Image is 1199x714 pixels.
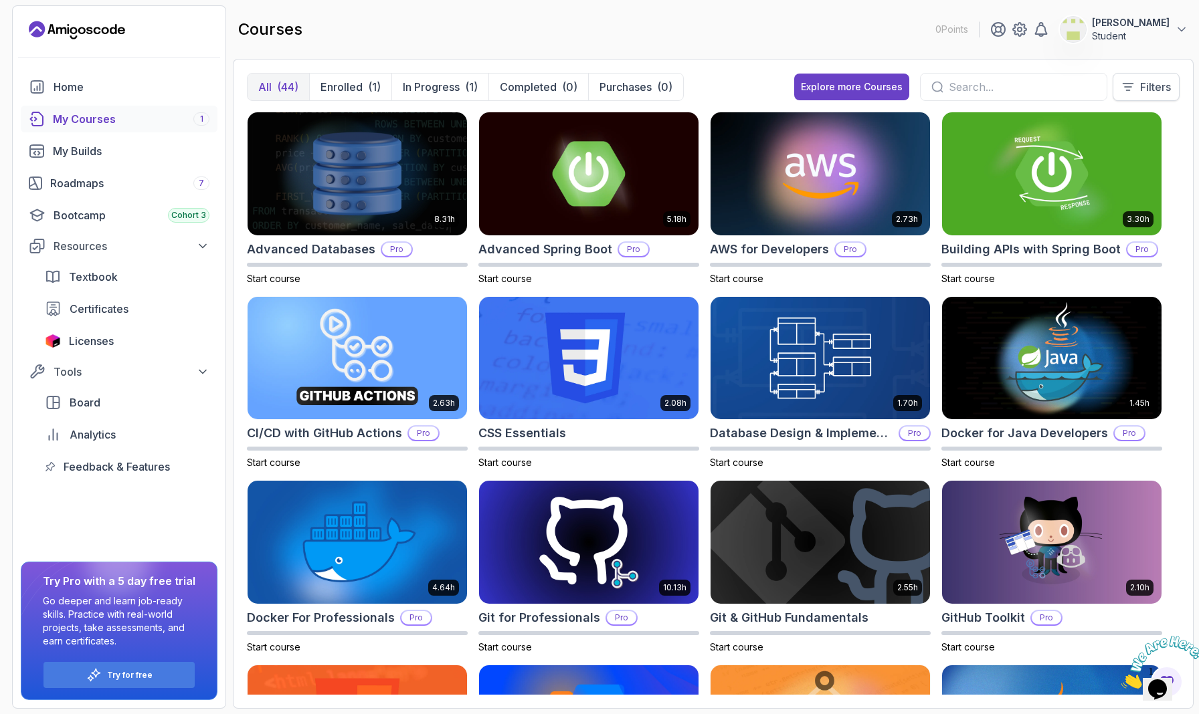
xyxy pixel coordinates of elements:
a: textbook [37,263,217,290]
a: Landing page [29,19,125,41]
p: Pro [401,611,431,624]
span: Certificates [70,301,128,317]
div: Resources [54,238,209,254]
a: roadmaps [21,170,217,197]
button: In Progress(1) [391,74,488,100]
span: 1 [200,114,203,124]
p: 2.08h [664,398,686,408]
p: Pro [382,243,411,256]
div: (1) [465,79,478,95]
p: Pro [900,427,929,440]
span: Licenses [69,333,114,349]
img: Advanced Databases card [248,112,467,235]
p: Enrolled [320,79,363,95]
div: (44) [277,79,298,95]
p: Filters [1140,79,1171,95]
span: Start course [478,457,532,468]
p: Go deeper and learn job-ready skills. Practice with real-world projects, take assessments, and ea... [43,594,195,648]
button: Try for free [43,661,195,689]
img: CSS Essentials card [479,297,699,420]
img: user profile image [1060,17,1086,42]
p: 5.18h [667,214,686,225]
img: Database Design & Implementation card [711,297,930,420]
p: 1.45h [1129,398,1149,408]
a: certificates [37,295,217,322]
a: board [37,389,217,416]
p: 3.30h [1127,214,1149,225]
div: Tools [54,364,209,380]
p: Pro [1115,427,1144,440]
h2: GitHub Toolkit [941,608,1025,627]
h2: Docker For Professionals [247,608,395,627]
img: CI/CD with GitHub Actions card [248,297,467,420]
img: Docker for Java Developers card [942,297,1162,420]
button: All(44) [248,74,309,100]
h2: CI/CD with GitHub Actions [247,424,402,443]
span: 7 [199,178,204,189]
button: Filters [1113,73,1180,101]
button: Purchases(0) [588,74,683,100]
h2: Database Design & Implementation [710,424,893,443]
h2: CSS Essentials [478,424,566,443]
span: Start course [478,273,532,284]
img: Docker For Professionals card [248,481,467,604]
p: 10.13h [663,582,686,593]
button: Enrolled(1) [309,74,391,100]
a: Explore more Courses [794,74,909,100]
h2: courses [238,19,302,40]
a: courses [21,106,217,132]
p: 4.64h [432,582,455,593]
span: Analytics [70,427,116,443]
img: Building APIs with Spring Boot card [942,112,1162,235]
p: 8.31h [434,214,455,225]
span: Start course [478,641,532,652]
p: 0 Points [935,23,968,36]
img: AWS for Developers card [711,112,930,235]
p: Pro [619,243,648,256]
div: Explore more Courses [801,80,903,94]
button: Completed(0) [488,74,588,100]
h2: Building APIs with Spring Boot [941,240,1121,259]
h2: Advanced Spring Boot [478,240,612,259]
img: jetbrains icon [45,334,61,348]
span: Feedback & Features [64,459,170,475]
input: Search... [949,79,1096,95]
span: Start course [941,273,995,284]
img: GitHub Toolkit card [942,481,1162,604]
div: Roadmaps [50,175,209,191]
div: Home [54,79,209,95]
p: Completed [500,79,557,95]
p: Pro [607,611,636,624]
iframe: chat widget [1116,630,1199,694]
p: Purchases [599,79,652,95]
p: [PERSON_NAME] [1092,16,1170,29]
div: (1) [368,79,381,95]
a: home [21,74,217,100]
span: Start course [247,457,300,468]
span: 1 [5,5,11,17]
button: user profile image[PERSON_NAME]Student [1060,16,1188,43]
a: bootcamp [21,202,217,229]
a: analytics [37,421,217,448]
p: Pro [836,243,865,256]
span: Start course [710,457,763,468]
h2: Advanced Databases [247,240,375,259]
div: My Courses [53,111,209,127]
img: Chat attention grabber [5,5,88,58]
span: Start course [710,641,763,652]
a: licenses [37,328,217,354]
a: feedback [37,453,217,480]
span: Start course [941,641,995,652]
p: 1.70h [897,398,918,408]
span: Start course [247,641,300,652]
p: 2.10h [1130,582,1149,593]
div: (0) [562,79,577,95]
p: Pro [1127,243,1157,256]
img: Git & GitHub Fundamentals card [711,481,930,604]
span: Start course [710,273,763,284]
a: Try for free [107,670,153,681]
p: In Progress [403,79,460,95]
p: 2.55h [897,582,918,593]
